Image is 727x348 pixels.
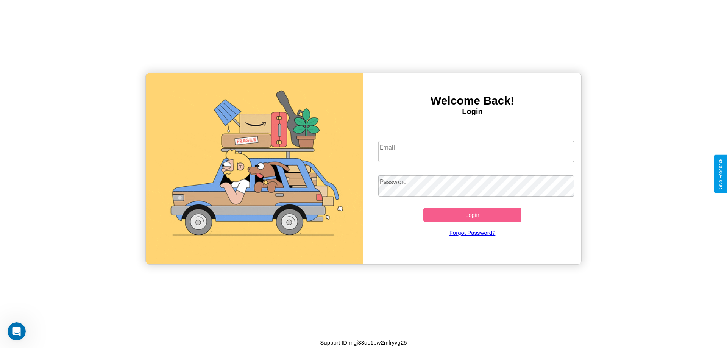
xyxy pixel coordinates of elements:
iframe: Intercom live chat [8,322,26,340]
div: Give Feedback [718,159,723,189]
h4: Login [363,107,581,116]
button: Login [423,208,521,222]
p: Support ID: mgj33ds1bw2mlryvg25 [320,337,407,348]
h3: Welcome Back! [363,94,581,107]
a: Forgot Password? [374,222,571,243]
img: gif [146,73,363,264]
